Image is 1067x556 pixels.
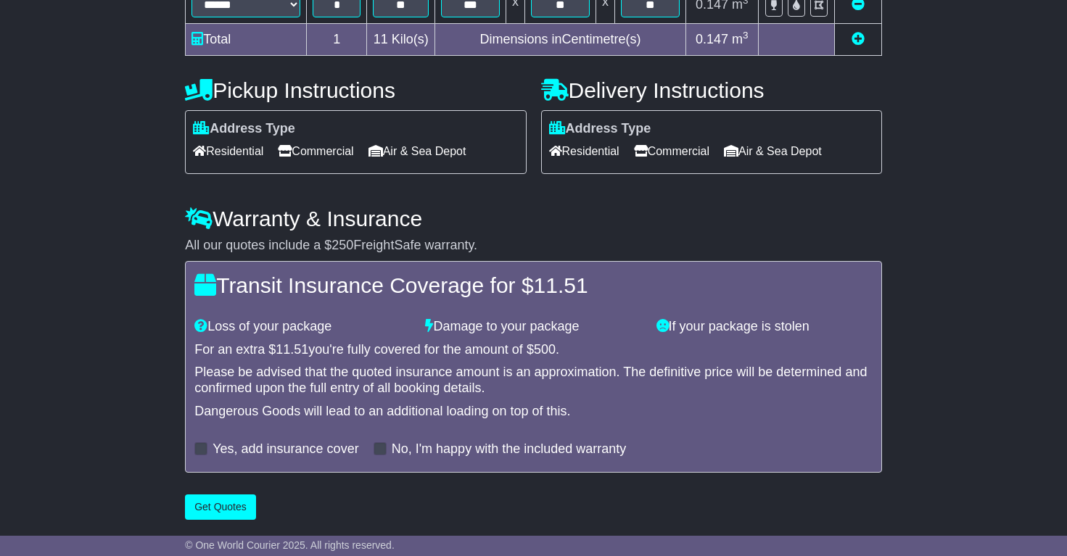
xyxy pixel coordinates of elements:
[278,140,353,162] span: Commercial
[549,121,651,137] label: Address Type
[331,238,353,252] span: 250
[194,342,873,358] div: For an extra $ you're fully covered for the amount of $ .
[418,319,648,335] div: Damage to your package
[392,441,627,457] label: No, I'm happy with the included warranty
[696,32,728,46] span: 0.147
[743,30,749,41] sup: 3
[534,273,588,297] span: 11.51
[534,342,556,357] span: 500
[185,494,256,520] button: Get Quotes
[634,140,709,162] span: Commercial
[368,140,466,162] span: Air & Sea Depot
[193,140,263,162] span: Residential
[185,207,882,231] h4: Warranty & Insurance
[194,404,873,420] div: Dangerous Goods will lead to an additional loading on top of this.
[185,78,526,102] h4: Pickup Instructions
[185,539,395,551] span: © One World Courier 2025. All rights reserved.
[194,273,873,297] h4: Transit Insurance Coverage for $
[186,23,307,55] td: Total
[187,319,418,335] div: Loss of your package
[194,365,873,396] div: Please be advised that the quoted insurance amount is an approximation. The definitive price will...
[193,121,295,137] label: Address Type
[435,23,686,55] td: Dimensions in Centimetre(s)
[541,78,882,102] h4: Delivery Instructions
[724,140,822,162] span: Air & Sea Depot
[307,23,367,55] td: 1
[213,441,358,457] label: Yes, add insurance cover
[374,32,388,46] span: 11
[367,23,435,55] td: Kilo(s)
[276,342,308,357] span: 11.51
[732,32,749,46] span: m
[852,32,865,46] a: Add new item
[185,238,882,254] div: All our quotes include a $ FreightSafe warranty.
[649,319,880,335] div: If your package is stolen
[549,140,619,162] span: Residential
